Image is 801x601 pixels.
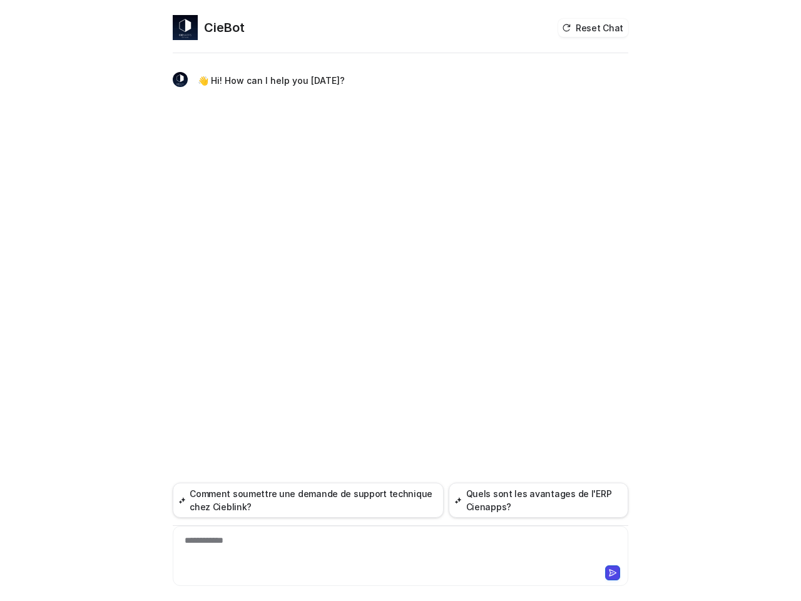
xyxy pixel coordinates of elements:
[204,19,245,36] h2: CieBot
[198,73,345,88] p: 👋 Hi! How can I help you [DATE]?
[449,483,628,518] button: Quels sont les avantages de l'ERP Cienapps?
[173,72,188,87] img: Widget
[558,19,628,37] button: Reset Chat
[173,483,444,518] button: Comment soumettre une demande de support technique chez Cieblink?
[173,15,198,40] img: Widget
